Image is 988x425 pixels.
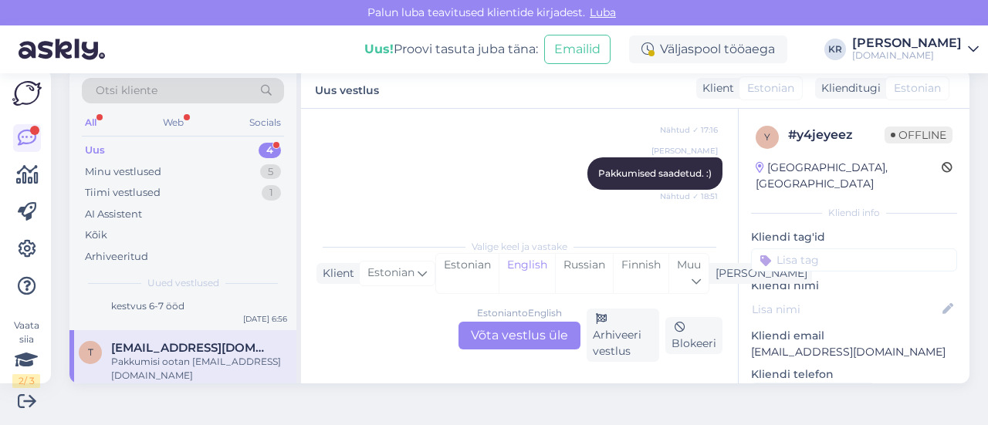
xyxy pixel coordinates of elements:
div: KR [824,39,846,60]
div: Finnish [613,254,668,293]
div: Valige keel ja vastake [316,240,722,254]
p: Kliendi tag'id [751,229,957,245]
div: [DATE] [316,216,722,230]
div: Väljaspool tööaega [629,35,787,63]
div: Klient [696,80,734,96]
div: [GEOGRAPHIC_DATA], [GEOGRAPHIC_DATA] [756,160,942,192]
span: Uued vestlused [147,276,219,290]
div: 5 [260,164,281,180]
span: Nähtud ✓ 17:16 [660,124,718,136]
div: Proovi tasuta juba täna: [364,40,538,59]
div: [DATE] 22:53 [239,383,287,394]
span: Luba [585,5,621,19]
a: [PERSON_NAME][DOMAIN_NAME] [852,37,979,62]
div: AI Assistent [85,207,142,222]
div: Küsi telefoninumbrit [751,383,875,403]
span: Estonian [367,265,414,282]
div: väljumine võiks olla nt 19 või 20.10 kestvus 6-7 ööd [111,285,287,313]
p: Kliendi nimi [751,278,957,294]
div: All [82,113,100,133]
span: Pakkumised saadetud. :) [598,167,712,179]
span: Otsi kliente [96,83,157,99]
div: Minu vestlused [85,164,161,180]
div: [DOMAIN_NAME] [852,49,962,62]
input: Lisa nimi [752,301,939,318]
span: Estonian [894,80,941,96]
div: Pakkumisi ootan [EMAIL_ADDRESS][DOMAIN_NAME] [111,355,287,383]
div: Web [160,113,187,133]
input: Lisa tag [751,248,957,272]
div: [PERSON_NAME] [709,265,807,282]
button: Emailid [544,35,611,64]
span: Muu [677,258,701,272]
div: Estonian [436,254,499,293]
div: Arhiveeri vestlus [587,309,659,362]
div: Võta vestlus üle [458,322,580,349]
p: Kliendi telefon [751,366,957,383]
div: 2 / 3 [12,374,40,388]
div: Uus [85,143,105,158]
div: [PERSON_NAME] [852,37,962,49]
p: Kliendi email [751,328,957,344]
div: Kliendi info [751,206,957,220]
div: # y4jeyeez [788,126,885,144]
div: Tiimi vestlused [85,185,161,201]
span: t [88,346,93,358]
label: Uus vestlus [315,78,379,99]
div: Vaata siia [12,319,40,388]
div: [DATE] 6:56 [243,313,287,325]
div: Socials [246,113,284,133]
span: y [764,131,770,143]
div: Klienditugi [815,80,881,96]
span: Offline [885,126,952,143]
span: timojaagre@gmail.com [111,341,272,355]
span: Estonian [747,80,794,96]
div: English [499,254,555,293]
div: 4 [259,143,281,158]
div: Arhiveeritud [85,249,148,265]
span: Nähtud ✓ 18:51 [660,191,718,202]
b: Uus! [364,42,394,56]
div: Estonian to English [477,306,562,320]
img: Askly Logo [12,81,42,106]
p: [EMAIL_ADDRESS][DOMAIN_NAME] [751,344,957,360]
span: [PERSON_NAME] [651,145,718,157]
div: Kõik [85,228,107,243]
div: Klient [316,265,354,282]
div: Blokeeri [665,317,722,354]
div: Russian [555,254,613,293]
div: 1 [262,185,281,201]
